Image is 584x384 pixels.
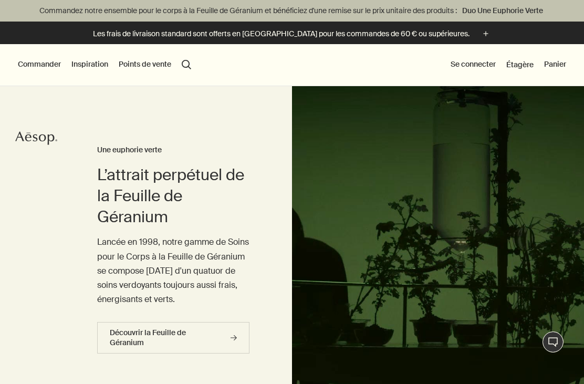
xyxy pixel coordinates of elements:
a: Découvrir la Feuille de Géranium [97,322,250,354]
p: Lancée en 1998, notre gamme de Soins pour le Corps à la Feuille de Géranium se compose [DATE] d'u... [97,235,250,306]
a: Étagère [506,60,534,69]
a: Duo Une Euphorie Verte [460,5,545,16]
h3: Une euphorie verte [97,144,250,157]
button: Panier [544,59,566,70]
svg: Aesop [15,130,57,146]
button: Chat en direct [543,331,564,352]
p: Les frais de livraison standard sont offerts en [GEOGRAPHIC_DATA] pour les commandes de 60 € ou s... [93,28,470,39]
button: Inspiration [71,59,108,70]
p: Commandez notre ensemble pour le corps à la Feuille de Géranium et bénéficiez d'une remise sur le... [11,5,573,16]
button: Les frais de livraison standard sont offerts en [GEOGRAPHIC_DATA] pour les commandes de 60 € ou s... [93,28,492,40]
nav: primary [18,44,191,86]
button: Commander [18,59,61,70]
button: Lancer une recherche [182,60,191,69]
button: Points de vente [119,59,171,70]
a: Aesop [15,130,57,149]
nav: supplementary [451,44,566,86]
button: Se connecter [451,59,496,70]
h2: L’attrait perpétuel de la Feuille de Géranium [97,164,250,227]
